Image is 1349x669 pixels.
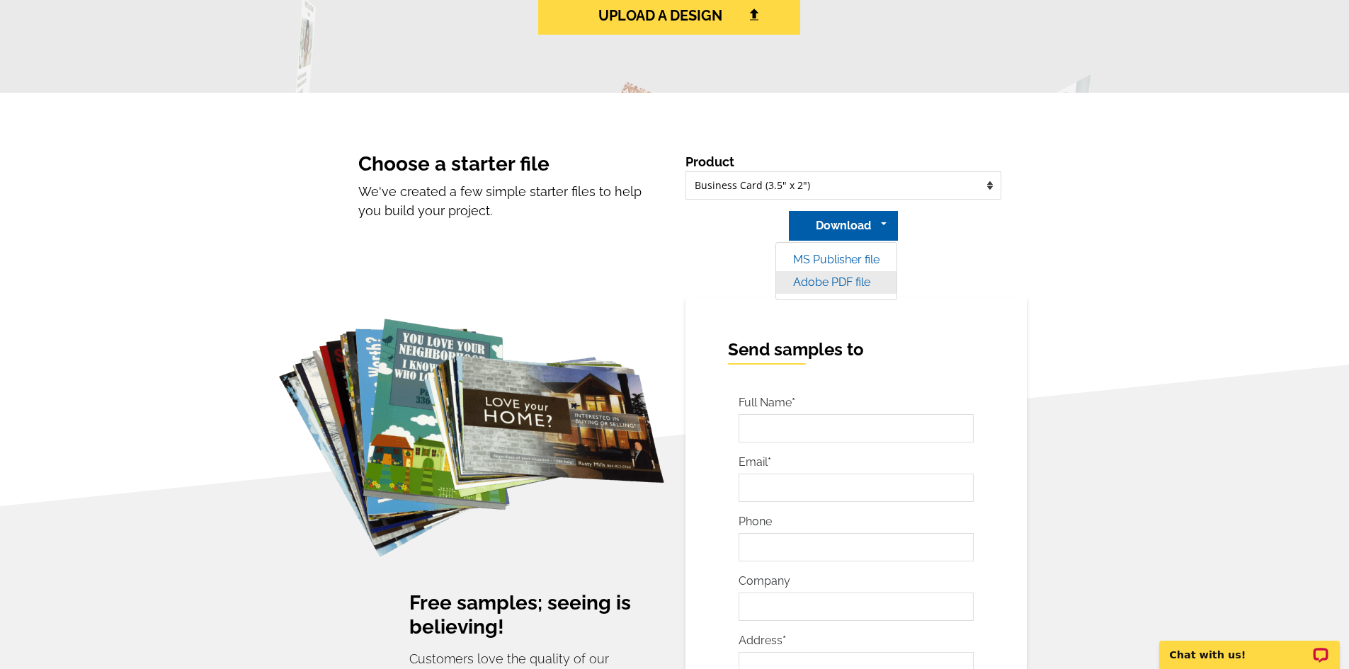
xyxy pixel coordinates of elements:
p: We've created a few simple starter files to help you build your project. [358,182,664,220]
p: Product [685,152,1001,171]
a: MS Publisher file [776,248,897,271]
button: Download [789,211,898,241]
label: Address [739,632,782,649]
div: Download [775,242,897,300]
h3: Choose a starter file [358,152,664,176]
input: First Name [739,414,974,442]
a: Adobe PDF file [776,271,897,294]
h4: Send samples to [728,340,985,360]
label: Full Name [739,394,792,411]
iframe: LiveChat chat widget [1150,624,1349,669]
label: Email [739,454,768,471]
input: Email [739,474,974,502]
img: free-sample-new.png [279,319,664,557]
label: Phone [739,513,772,530]
h4: Free samples; seeing is believing! [409,591,664,639]
label: Company [739,573,790,590]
